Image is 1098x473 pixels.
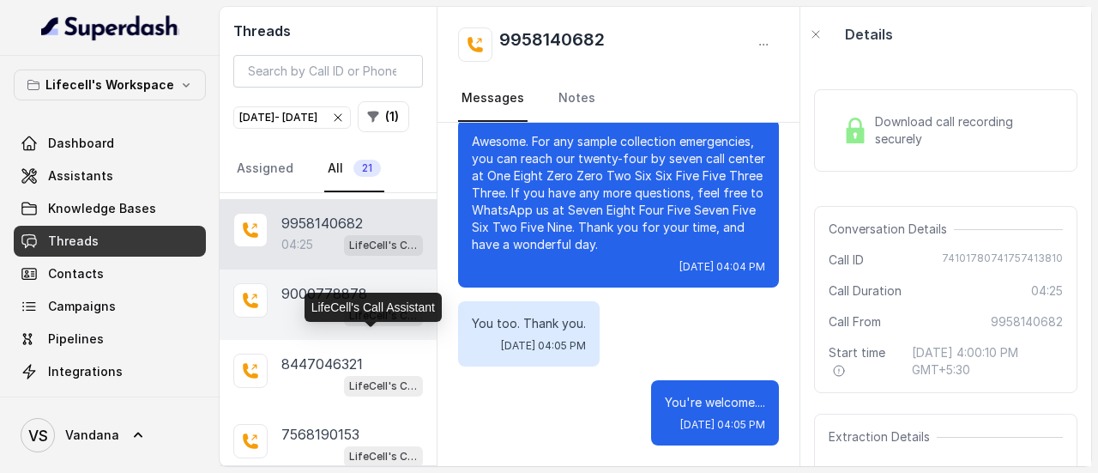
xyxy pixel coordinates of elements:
p: You're welcome.... [665,394,765,411]
nav: Tabs [458,76,779,122]
button: (1) [358,101,409,132]
p: 9958140682 [281,213,363,233]
h2: 9958140682 [499,27,605,62]
p: 9000778878 [281,283,367,304]
span: Conversation Details [829,221,954,238]
span: 74101780741757413810 [942,252,1063,269]
button: [DATE]- [DATE] [233,106,351,129]
span: [DATE] 04:04 PM [679,260,765,274]
span: Extraction Details [829,428,937,446]
span: Start time [829,344,898,379]
a: Vandana [14,411,206,459]
input: Search by Call ID or Phone Number [233,55,423,88]
a: Notes [555,76,599,122]
span: 04:25 [1031,282,1063,300]
a: Campaigns [14,291,206,322]
span: [DATE] 04:05 PM [501,339,586,353]
h2: Threads [233,21,423,41]
a: Integrations [14,356,206,387]
div: [DATE] - [DATE] [239,109,345,126]
p: Details [845,24,893,45]
a: Knowledge Bases [14,193,206,224]
p: 7568190153 [281,424,359,445]
a: All21 [324,146,384,192]
p: LifeCell's Call Assistant [349,378,418,395]
span: Integrations [48,363,123,380]
span: Pipelines [48,330,104,348]
span: [DATE] 4:00:10 PM GMT+5:30 [912,344,1063,379]
p: 04:25 [281,236,313,253]
p: LifeCell's Call Assistant [349,448,418,465]
p: LifeCell's Call Assistant [349,237,418,254]
a: Assistants [14,161,206,191]
span: API Settings [48,396,123,413]
span: Dashboard [48,135,114,152]
a: Pipelines [14,324,206,355]
a: API Settings [14,389,206,420]
span: Vandana [65,427,119,444]
p: Lifecell's Workspace [45,75,174,95]
div: LifeCell's Call Assistant [305,293,442,322]
span: Knowledge Bases [48,200,156,217]
button: Lifecell's Workspace [14,70,206,100]
span: Assistants [48,167,113,185]
span: Call Duration [829,282,902,300]
span: Call ID [829,252,864,269]
p: You too. Thank you. [472,315,586,332]
span: Download call recording securely [875,113,1056,148]
p: 8447046321 [281,354,363,374]
a: Contacts [14,258,206,289]
a: Dashboard [14,128,206,159]
span: Contacts [48,265,104,282]
a: Threads [14,226,206,257]
a: Messages [458,76,528,122]
a: Assigned [233,146,297,192]
p: Awesome. For any sample collection emergencies, you can reach our twenty-four by seven call cente... [472,133,765,253]
img: light.svg [41,14,179,41]
img: Lock Icon [842,118,868,143]
span: Call From [829,313,881,330]
span: Campaigns [48,298,116,315]
span: Threads [48,233,99,250]
nav: Tabs [233,146,423,192]
span: 9958140682 [991,313,1063,330]
span: [DATE] 04:05 PM [680,418,765,432]
span: 21 [353,160,381,177]
text: VS [28,427,48,445]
